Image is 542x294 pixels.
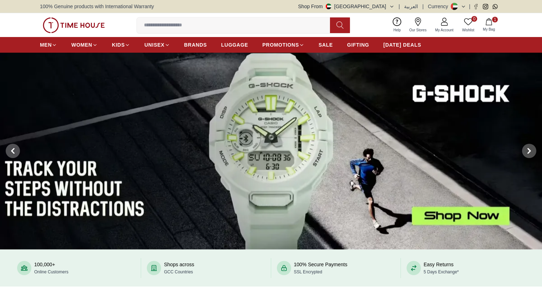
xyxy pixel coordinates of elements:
[71,41,92,48] span: WOMEN
[164,261,194,275] div: Shops across
[424,261,459,275] div: Easy Returns
[319,38,333,51] a: SALE
[184,38,207,51] a: BRANDS
[71,38,98,51] a: WOMEN
[298,3,394,10] button: Shop From[GEOGRAPHIC_DATA]
[294,261,347,275] div: 100% Secure Payments
[347,38,369,51] a: GIFTING
[40,38,57,51] a: MEN
[469,3,470,10] span: |
[294,269,322,274] span: SSL Encrypted
[383,38,421,51] a: [DATE] DEALS
[424,269,459,274] span: 5 Days Exchange*
[326,4,331,9] img: United Arab Emirates
[459,27,477,33] span: Wishlist
[391,27,404,33] span: Help
[319,41,333,48] span: SALE
[479,17,499,33] button: 1My Bag
[112,38,130,51] a: KIDS
[458,16,479,34] a: 0Wishlist
[383,41,421,48] span: [DATE] DEALS
[422,3,424,10] span: |
[480,27,498,32] span: My Bag
[144,41,164,48] span: UNISEX
[184,41,207,48] span: BRANDS
[262,41,299,48] span: PROMOTIONS
[40,41,52,48] span: MEN
[34,269,68,274] span: Online Customers
[221,41,248,48] span: LUGGAGE
[40,3,154,10] span: 100% Genuine products with International Warranty
[483,4,488,9] a: Instagram
[221,38,248,51] a: LUGGAGE
[407,27,429,33] span: Our Stores
[432,27,456,33] span: My Account
[399,3,400,10] span: |
[404,3,418,10] button: العربية
[492,17,498,22] span: 1
[164,269,193,274] span: GCC Countries
[428,3,451,10] div: Currency
[492,4,498,9] a: Whatsapp
[34,261,68,275] div: 100,000+
[473,4,479,9] a: Facebook
[405,16,431,34] a: Our Stores
[144,38,170,51] a: UNISEX
[43,17,105,33] img: ...
[471,16,477,22] span: 0
[112,41,125,48] span: KIDS
[262,38,304,51] a: PROMOTIONS
[389,16,405,34] a: Help
[347,41,369,48] span: GIFTING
